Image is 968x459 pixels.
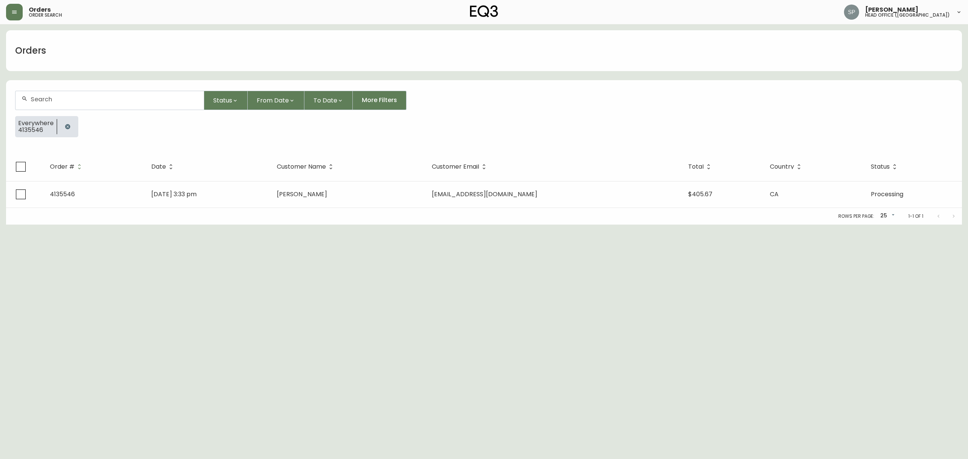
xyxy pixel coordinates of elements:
span: Date [151,164,166,169]
span: Total [688,163,714,170]
span: [PERSON_NAME] [277,190,327,198]
span: Order # [50,164,74,169]
img: logo [470,5,498,17]
span: From Date [257,96,289,105]
span: Total [688,164,704,169]
span: [EMAIL_ADDRESS][DOMAIN_NAME] [432,190,537,198]
span: Orders [29,7,51,13]
h5: head office ([GEOGRAPHIC_DATA]) [865,13,950,17]
span: Status [871,164,890,169]
span: Customer Name [277,163,336,170]
button: To Date [304,91,353,110]
span: To Date [313,96,337,105]
h5: order search [29,13,62,17]
span: Country [770,164,794,169]
img: 0cb179e7bf3690758a1aaa5f0aafa0b4 [844,5,859,20]
span: 4135546 [18,127,54,133]
span: Everywhere [18,120,54,127]
span: [PERSON_NAME] [865,7,918,13]
h1: Orders [15,44,46,57]
button: Status [204,91,248,110]
button: From Date [248,91,304,110]
p: Rows per page: [838,213,874,220]
span: Customer Name [277,164,326,169]
span: More Filters [362,96,397,104]
span: [DATE] 3:33 pm [151,190,197,198]
span: CA [770,190,779,198]
span: Customer Email [432,164,479,169]
span: Status [871,163,900,170]
p: 1-1 of 1 [908,213,923,220]
span: Customer Email [432,163,489,170]
span: Processing [871,190,903,198]
div: 25 [877,210,896,222]
button: More Filters [353,91,406,110]
span: Status [213,96,232,105]
span: 4135546 [50,190,75,198]
span: Date [151,163,176,170]
span: $405.67 [688,190,712,198]
input: Search [31,96,198,103]
span: Country [770,163,804,170]
span: Order # [50,163,84,170]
